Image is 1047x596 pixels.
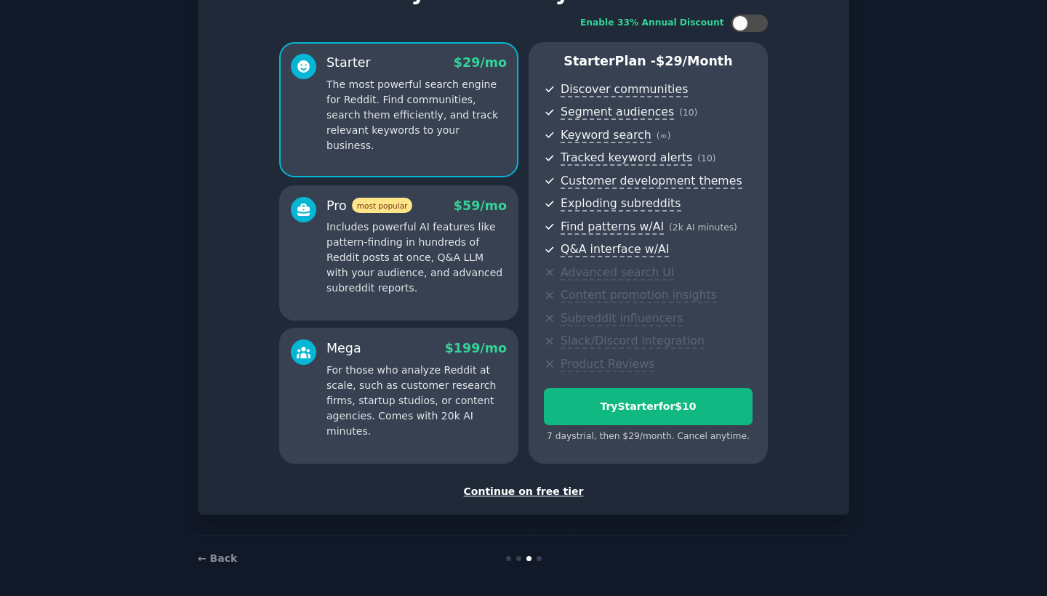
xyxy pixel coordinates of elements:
[561,82,688,97] span: Discover communities
[454,55,507,70] span: $ 29 /mo
[561,242,669,257] span: Q&A interface w/AI
[198,552,237,564] a: ← Back
[352,198,413,213] span: most popular
[326,363,507,439] p: For those who analyze Reddit at scale, such as customer research firms, startup studios, or conte...
[326,197,412,215] div: Pro
[561,174,742,189] span: Customer development themes
[544,430,753,443] div: 7 days trial, then $ 29 /month . Cancel anytime.
[561,288,717,303] span: Content promotion insights
[445,341,507,355] span: $ 199 /mo
[544,388,753,425] button: TryStarterfor$10
[545,399,752,414] div: Try Starter for $10
[326,77,507,153] p: The most powerful search engine for Reddit. Find communities, search them efficiently, and track ...
[561,265,674,281] span: Advanced search UI
[561,105,674,120] span: Segment audiences
[561,334,705,349] span: Slack/Discord integration
[561,311,683,326] span: Subreddit influencers
[657,131,671,141] span: ( ∞ )
[213,484,834,499] div: Continue on free tier
[561,196,681,212] span: Exploding subreddits
[561,150,692,166] span: Tracked keyword alerts
[326,54,371,72] div: Starter
[454,198,507,213] span: $ 59 /mo
[669,222,737,233] span: ( 2k AI minutes )
[561,357,654,372] span: Product Reviews
[656,54,733,68] span: $ 29 /month
[561,220,664,235] span: Find patterns w/AI
[326,220,507,296] p: Includes powerful AI features like pattern-finding in hundreds of Reddit posts at once, Q&A LLM w...
[544,52,753,71] p: Starter Plan -
[326,339,361,358] div: Mega
[697,153,715,164] span: ( 10 )
[679,108,697,118] span: ( 10 )
[561,128,651,143] span: Keyword search
[580,17,724,30] div: Enable 33% Annual Discount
